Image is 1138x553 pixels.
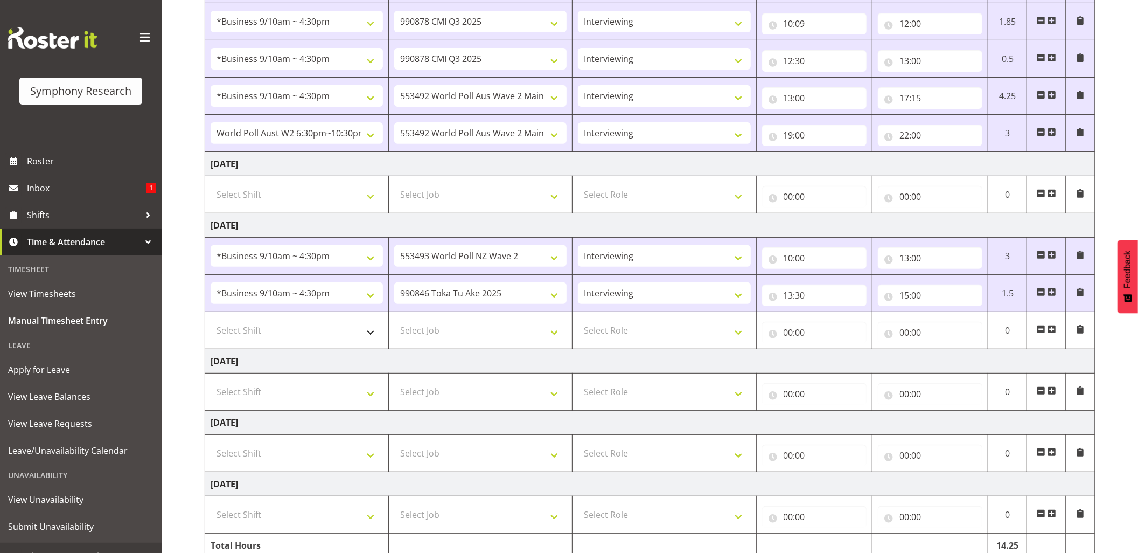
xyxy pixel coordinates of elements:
td: 1.5 [988,275,1027,312]
img: Rosterit website logo [8,27,97,49]
td: 0.5 [988,40,1027,78]
input: Click to select... [878,506,982,528]
input: Click to select... [762,247,867,269]
input: Click to select... [762,50,867,72]
td: 0 [988,435,1027,472]
td: 0 [988,496,1027,534]
span: Inbox [27,180,146,196]
input: Click to select... [762,125,867,146]
span: View Leave Balances [8,389,153,405]
span: View Unavailability [8,492,153,508]
a: Manual Timesheet Entry [3,307,159,334]
input: Click to select... [878,125,982,146]
a: View Leave Balances [3,383,159,410]
div: Leave [3,334,159,356]
div: Symphony Research [30,83,131,99]
span: Manual Timesheet Entry [8,313,153,329]
td: [DATE] [205,349,1095,374]
input: Click to select... [762,13,867,34]
span: Roster [27,153,156,169]
input: Click to select... [762,87,867,109]
input: Click to select... [878,285,982,306]
button: Feedback - Show survey [1118,240,1138,313]
td: [DATE] [205,472,1095,496]
td: [DATE] [205,152,1095,176]
span: Apply for Leave [8,362,153,378]
span: View Leave Requests [8,416,153,432]
td: 0 [988,312,1027,349]
a: Submit Unavailability [3,513,159,540]
a: Apply for Leave [3,356,159,383]
td: 3 [988,238,1027,275]
input: Click to select... [762,186,867,208]
input: Click to select... [878,445,982,466]
span: Time & Attendance [27,234,140,250]
a: View Leave Requests [3,410,159,437]
div: Timesheet [3,258,159,280]
input: Click to select... [762,383,867,405]
input: Click to select... [762,322,867,343]
input: Click to select... [762,506,867,528]
span: Feedback [1123,251,1133,288]
input: Click to select... [878,186,982,208]
td: [DATE] [205,213,1095,238]
input: Click to select... [878,383,982,405]
td: 4.25 [988,78,1027,115]
input: Click to select... [762,285,867,306]
td: 1.85 [988,3,1027,40]
td: 0 [988,374,1027,411]
span: 1 [146,183,156,193]
a: Leave/Unavailability Calendar [3,437,159,464]
div: Unavailability [3,464,159,486]
a: View Unavailability [3,486,159,513]
td: [DATE] [205,411,1095,435]
input: Click to select... [878,87,982,109]
td: 0 [988,176,1027,213]
input: Click to select... [878,50,982,72]
input: Click to select... [878,13,982,34]
a: View Timesheets [3,280,159,307]
td: 3 [988,115,1027,152]
input: Click to select... [878,322,982,343]
span: Shifts [27,207,140,223]
span: Submit Unavailability [8,519,153,535]
span: Leave/Unavailability Calendar [8,443,153,459]
span: View Timesheets [8,286,153,302]
input: Click to select... [878,247,982,269]
input: Click to select... [762,445,867,466]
